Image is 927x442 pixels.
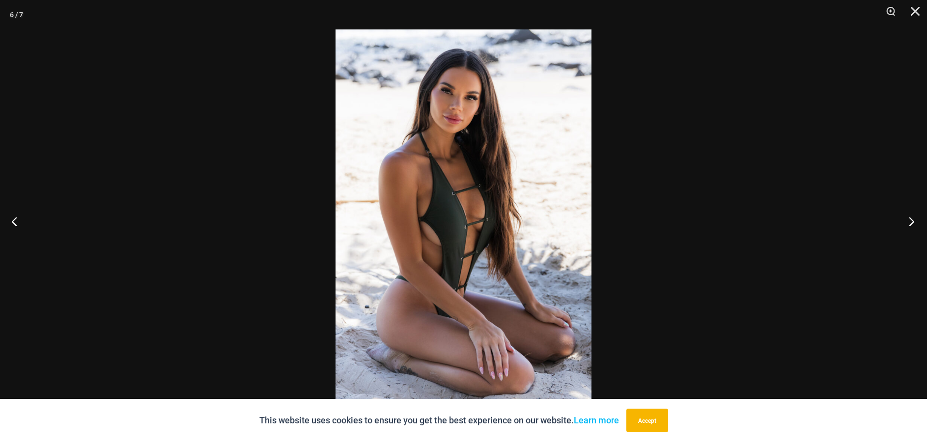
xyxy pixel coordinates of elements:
img: Link Army 8650 One Piece 10 [336,29,591,413]
div: 6 / 7 [10,7,23,22]
button: Accept [626,409,668,432]
p: This website uses cookies to ensure you get the best experience on our website. [259,413,619,428]
button: Next [890,197,927,246]
a: Learn more [574,415,619,425]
